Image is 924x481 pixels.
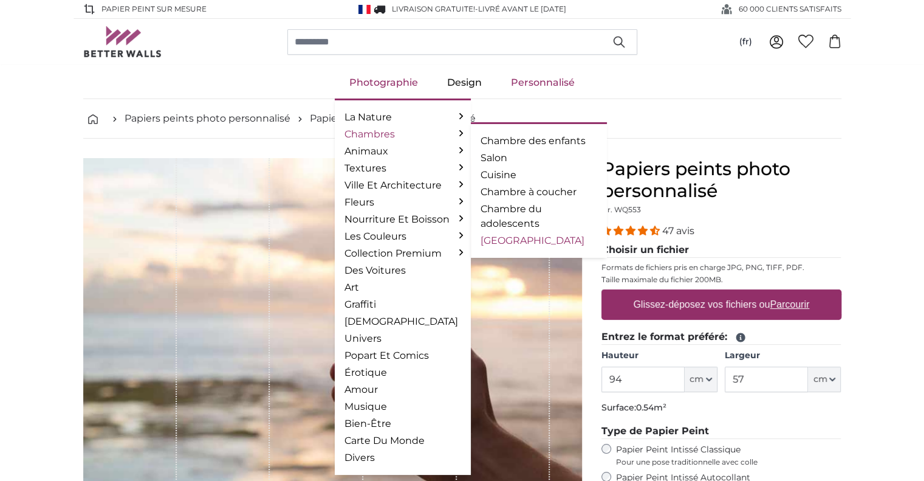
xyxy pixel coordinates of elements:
img: Betterwalls [83,26,162,57]
button: cm [808,367,841,392]
span: Livré avant le [DATE] [478,4,566,13]
u: Parcourir [770,299,809,310]
a: Design [433,67,496,99]
h1: Papiers peints photo personnalisé [601,158,841,202]
span: - [475,4,566,13]
img: France [358,5,371,14]
a: Popart Et Comics [344,348,461,363]
a: Nourriture Et Boisson [344,212,461,227]
p: Surface: [601,402,841,414]
a: Fleurs [344,195,461,210]
span: 4.38 stars [601,225,662,237]
a: Textures [344,161,461,176]
a: Papiers peints photo personnalisé [310,111,476,126]
span: cm [690,373,703,386]
p: Taille maximale du fichier 200MB. [601,275,841,285]
button: cm [685,367,717,392]
legend: Entrez le format préféré: [601,330,841,345]
span: Papier peint sur mesure [101,4,207,15]
a: Musique [344,400,461,414]
span: Pour une pose traditionnelle avec colle [616,457,841,467]
a: La Nature [344,110,461,125]
span: cm [813,373,827,386]
p: Formats de fichiers pris en charge JPG, PNG, TIFF, PDF. [601,263,841,272]
a: Chambre des enfants [481,134,597,148]
a: Univers [344,331,461,346]
span: 47 avis [662,225,694,237]
a: [DEMOGRAPHIC_DATA] [344,314,461,329]
button: (fr) [730,31,762,53]
label: Papier Peint Intissé Classique [616,444,841,467]
nav: breadcrumbs [83,99,841,139]
a: Bien-Être [344,417,461,431]
label: Hauteur [601,350,717,362]
label: Largeur [725,350,841,362]
a: Art [344,280,461,295]
a: Cuisine [481,168,597,182]
a: Érotique [344,365,461,380]
span: Nr. WQ553 [601,205,641,214]
a: Chambre du adolescents [481,202,597,231]
a: Graffiti [344,297,461,312]
a: Papiers peints photo personnalisé [125,111,290,126]
a: Chambres [344,127,461,142]
a: Photographie [335,67,433,99]
label: Glissez-déposez vos fichiers ou [628,292,814,317]
a: Animaux [344,144,461,159]
a: Les Couleurs [344,229,461,244]
a: Ville Et Architecture [344,178,461,193]
a: Des Voitures [344,263,461,278]
a: [GEOGRAPHIC_DATA] [481,234,597,248]
a: Carte Du Monde [344,434,461,448]
a: Amour [344,382,461,397]
a: Personnalisé [496,67,589,99]
a: Salon [481,151,597,165]
span: 0.54m² [636,402,666,413]
a: Divers [344,451,461,465]
a: Collection Premium [344,246,461,261]
span: Livraison GRATUITE! [392,4,475,13]
legend: Type de Papier Peint [601,424,841,439]
legend: Choisir un fichier [601,243,841,258]
a: Chambre à coucher [481,185,597,199]
span: 60 000 CLIENTS SATISFAITS [739,4,841,15]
